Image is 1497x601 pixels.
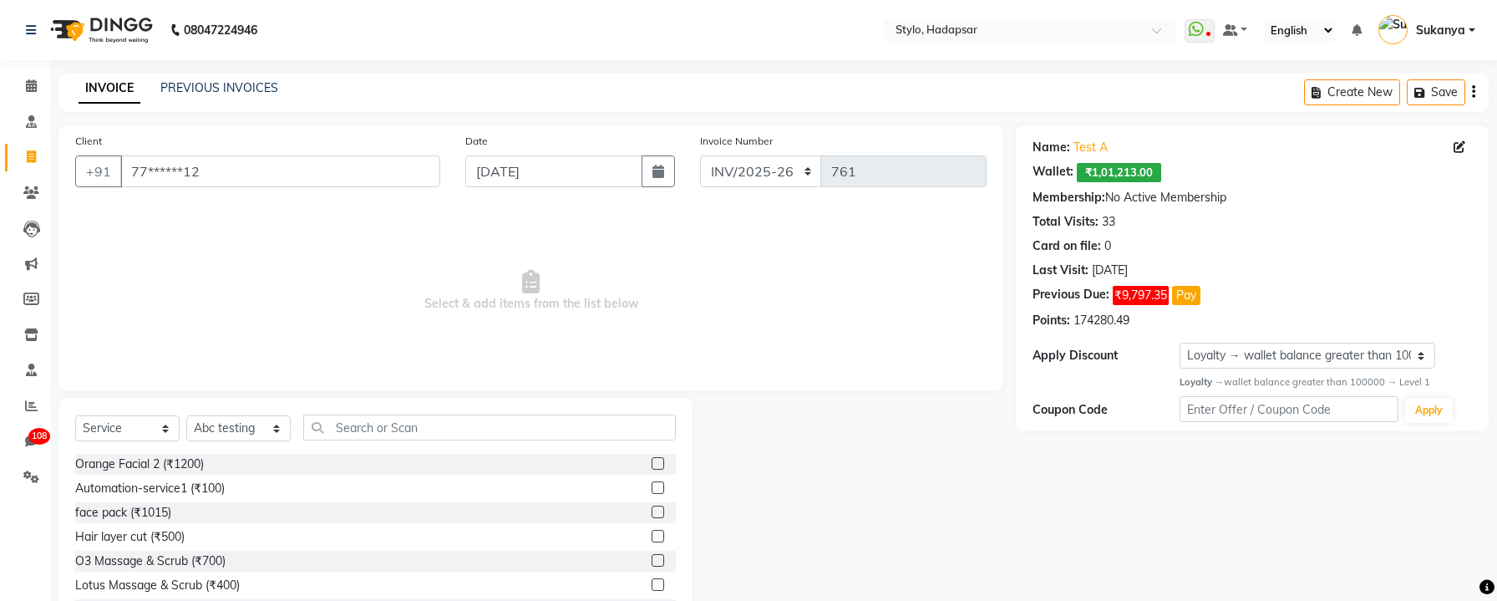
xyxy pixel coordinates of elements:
[1092,262,1128,279] div: [DATE]
[75,134,102,149] label: Client
[1033,189,1105,206] div: Membership:
[1033,139,1070,156] div: Name:
[1033,237,1101,255] div: Card on file:
[75,577,240,594] div: Lotus Massage & Scrub (₹400)
[75,480,225,497] div: Automation-service1 (₹100)
[75,504,171,522] div: face pack (₹1015)
[1033,163,1073,182] div: Wallet:
[1073,139,1108,156] a: Test A
[1405,398,1453,423] button: Apply
[75,155,122,187] button: +91
[1304,79,1400,105] button: Create New
[75,207,987,374] span: Select & add items from the list below
[1104,237,1111,255] div: 0
[1416,22,1465,39] span: Sukanya
[160,80,278,95] a: PREVIOUS INVOICES
[75,553,226,570] div: O3 Massage & Scrub (₹700)
[1073,312,1129,329] div: 174280.49
[1407,79,1465,105] button: Save
[1033,312,1070,329] div: Points:
[1077,163,1161,182] span: ₹1,01,213.00
[75,456,204,473] div: Orange Facial 2 (₹1200)
[1378,15,1408,44] img: Sukanya
[5,428,45,456] a: 108
[1033,262,1088,279] div: Last Visit:
[120,155,440,187] input: Search by Name/Mobile/Email/Code
[303,415,676,441] input: Search or Scan
[75,528,185,546] div: Hair layer cut (₹500)
[1033,189,1472,206] div: No Active Membership
[1113,286,1169,305] span: ₹9,797.35
[1180,376,1224,388] strong: Loyalty →
[465,134,488,149] label: Date
[1033,286,1109,305] div: Previous Due:
[43,7,157,53] img: logo
[1033,401,1179,419] div: Coupon Code
[79,74,140,104] a: INVOICE
[1180,396,1399,422] input: Enter Offer / Coupon Code
[700,134,773,149] label: Invoice Number
[1180,375,1472,390] div: wallet balance greater than 100000 → Level 1
[1172,286,1200,305] button: Pay
[184,7,257,53] b: 08047224946
[1033,213,1099,231] div: Total Visits:
[28,428,50,445] span: 108
[1033,347,1179,364] div: Apply Discount
[1102,213,1115,231] div: 33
